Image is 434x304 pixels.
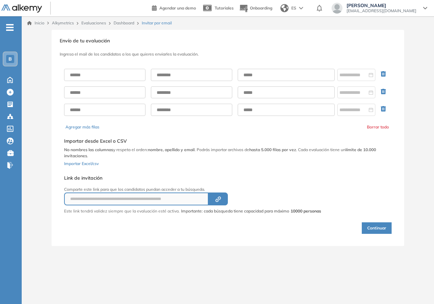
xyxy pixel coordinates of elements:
span: Onboarding [250,5,272,11]
span: Invitar por email [142,20,172,26]
h5: Link de invitación [64,175,321,181]
h5: Importar desde Excel o CSV [64,138,392,144]
p: y respeta el orden: . Podrás importar archivos de . Cada evaluación tiene un . [64,147,392,159]
img: Logo [1,4,42,13]
h3: Envío de tu evaluación [60,38,396,44]
button: Onboarding [239,1,272,16]
span: [PERSON_NAME] [347,3,416,8]
span: Alkymetrics [52,20,74,25]
button: Importar Excel/csv [64,159,99,167]
a: Agendar una demo [152,3,196,12]
b: límite de 10.000 invitaciones [64,147,376,158]
a: Evaluaciones [81,20,106,25]
a: Dashboard [114,20,134,25]
span: [EMAIL_ADDRESS][DOMAIN_NAME] [347,8,416,14]
span: Tutoriales [215,5,234,11]
span: B [8,56,12,62]
strong: 10000 personas [291,208,321,214]
button: Agregar más filas [65,124,99,130]
p: Este link tendrá validez siempre que la evaluación esté activa. [64,208,180,214]
span: Importante: cada búsqueda tiene capacidad para máximo [181,208,321,214]
h3: Ingresa el mail de los candidatos a los que quieres enviarles la evaluación. [60,52,396,57]
a: Inicio [27,20,44,26]
b: nombre, apellido y email [148,147,195,152]
p: Comparte este link para que los candidatos puedan acceder a tu búsqueda. [64,186,321,192]
span: Importar Excel/csv [64,161,99,166]
b: No nombres las columnas [64,147,113,152]
b: hasta 5.000 filas por vez [249,147,296,152]
button: Continuar [362,222,392,234]
img: world [280,4,289,12]
button: Borrar todo [367,124,389,130]
span: ES [291,5,296,11]
i: - [6,27,14,28]
span: Agendar una demo [159,5,196,11]
img: arrow [299,7,303,9]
